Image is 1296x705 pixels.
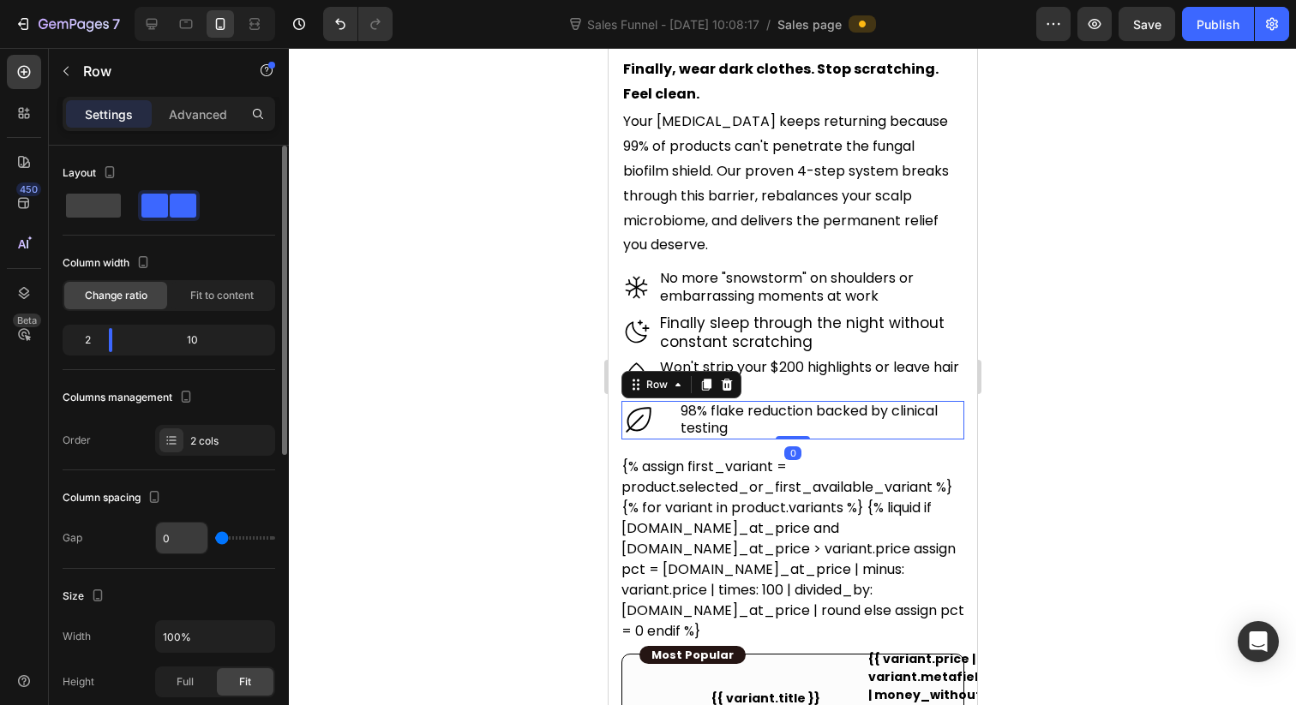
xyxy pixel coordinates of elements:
[16,182,41,196] div: 450
[85,105,133,123] p: Settings
[169,105,227,123] p: Advanced
[156,523,207,553] input: Auto
[63,629,91,644] div: Width
[63,585,108,608] div: Size
[63,386,196,409] div: Columns management
[609,48,977,705] iframe: To enrich screen reader interactions, please activate Accessibility in Grammarly extension settings
[31,598,137,616] span: Most Popular
[112,14,120,34] p: 7
[63,162,120,185] div: Layout
[1133,17,1161,32] span: Save
[83,61,229,81] p: Row
[63,252,153,275] div: Column width
[63,433,91,448] div: Order
[177,674,194,690] span: Full
[1119,7,1175,41] button: Save
[323,7,393,41] div: Undo/Redo
[190,288,254,303] span: Fit to content
[126,328,272,352] div: 10
[63,674,94,690] div: Height
[1197,15,1239,33] div: Publish
[260,602,553,656] span: {{ variant.price | divided_by: variant.metafields.custom.number_of_kits | money_without_trailing_...
[1238,621,1279,662] div: Open Intercom Messenger
[85,288,147,303] span: Change ratio
[66,328,95,352] div: 2
[63,487,165,510] div: Column spacing
[63,530,82,546] div: Gap
[13,314,41,327] div: Beta
[103,642,212,679] span: {{ variant.title }} Supply
[766,15,771,33] span: /
[156,621,274,652] input: Auto
[777,15,842,33] span: Sales page
[584,15,763,33] span: Sales Funnel - [DATE] 10:08:17
[190,433,271,449] div: 2 cols
[7,7,128,41] button: 7
[1182,7,1254,41] button: Publish
[239,674,251,690] span: Fit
